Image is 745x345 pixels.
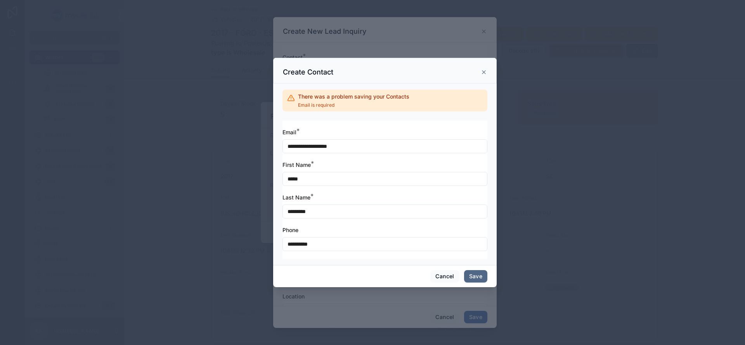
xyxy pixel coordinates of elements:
h3: Create Contact [283,68,333,77]
button: Save [464,270,487,283]
button: Cancel [430,270,459,283]
h2: There was a problem saving your Contacts [298,93,409,101]
span: Phone [282,227,298,233]
span: Last Name [282,194,310,201]
span: Email [282,129,296,135]
span: Email is required [298,102,409,108]
span: First Name [282,161,311,168]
